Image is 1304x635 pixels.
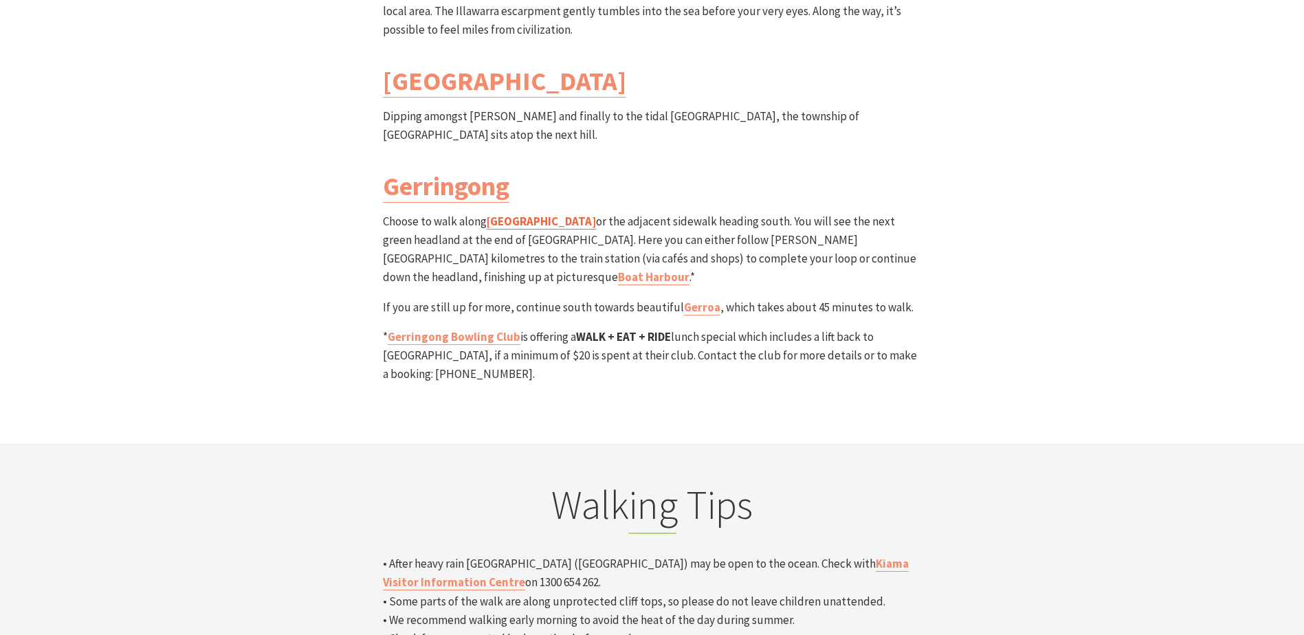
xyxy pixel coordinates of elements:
p: * is offering a lunch special which includes a lift back to [GEOGRAPHIC_DATA], if a minimum of $2... [383,328,922,384]
a: [GEOGRAPHIC_DATA] [487,214,596,230]
h2: Walking Tips [383,481,922,535]
strong: WALK + EAT + RIDE [576,329,671,344]
a: Boat Harbour [618,269,689,285]
a: Gerroa [684,300,720,315]
p: If you are still up for more, continue south towards beautiful , which takes about 45 minutes to ... [383,298,922,317]
a: [GEOGRAPHIC_DATA] [383,65,626,98]
p: Choose to walk along or the adjacent sidewalk heading south. You will see the next green headland... [383,212,922,287]
a: Gerringong Bowling Club [388,329,520,345]
a: Gerringong [383,170,509,203]
p: Dipping amongst [PERSON_NAME] and finally to the tidal [GEOGRAPHIC_DATA], the township of [GEOGRA... [383,107,922,144]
